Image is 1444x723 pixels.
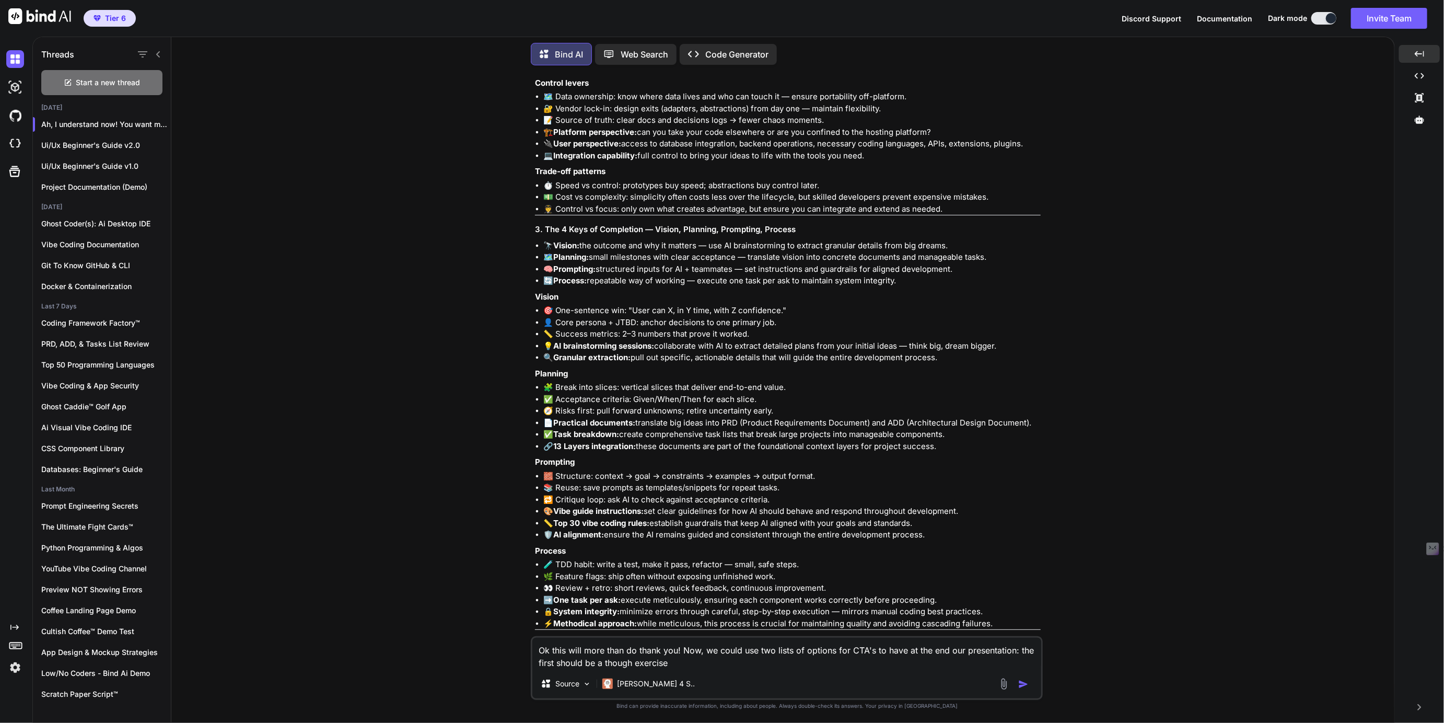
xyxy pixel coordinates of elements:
p: Web Search [621,48,668,61]
img: attachment [998,678,1010,690]
li: 🌿 Feature flags: ship often without exposing unfinished work. [543,571,1041,583]
li: 💻 full control to bring your ideas to life with the tools you need. [543,150,1041,162]
img: Bind AI [8,8,71,24]
textarea: Ok this will more than do thank you! Now, we could use two lists of options for CTA's to have at ... [532,638,1041,669]
li: 🔐 Vendor lock-in: design exits (adapters, abstractions) from day one — maintain flexibility. [543,103,1041,115]
p: Ai Visual Vibe Coding IDE [41,422,171,433]
button: premiumTier 6 [84,10,136,27]
p: Vibe Coding & App Security [41,381,171,391]
p: YouTube Vibe Coding Channel [41,564,171,574]
p: Prompt Engineering Secrets [41,501,171,511]
li: 👀 Review + retro: short reviews, quick feedback, continuous improvement. [543,582,1041,594]
span: Tier 6 [105,13,126,24]
p: Preview NOT Showing Errors [41,584,171,595]
li: 🔒 minimize errors through careful, step-by-step execution — mirrors manual coding best practices. [543,606,1041,618]
li: 🧪 TDD habit: write a test, make it pass, refactor — small, safe steps. [543,559,1041,571]
p: Bind can provide inaccurate information, including about people. Always double-check its answers.... [531,702,1043,710]
strong: Control levers [535,78,589,88]
h2: Last Month [33,485,171,494]
p: Top 50 Programming Languages [41,360,171,370]
strong: Prompting [535,457,575,467]
li: 🔗 these documents are part of the foundational context layers for project success. [543,441,1041,453]
strong: Methodical approach: [553,618,637,628]
h2: [DATE] [33,203,171,211]
strong: 13 Layers integration: [553,441,636,451]
span: Documentation [1197,14,1252,23]
strong: Vision: [553,240,579,250]
strong: Platform perspective: [553,127,637,137]
li: 💵 Cost vs complexity: simplicity often costs less over the lifecycle, but skilled developers prev... [543,191,1041,203]
li: 🗺️ small milestones with clear acceptance — translate vision into concrete documents and manageab... [543,251,1041,263]
p: App Design & Mockup Strategies [41,647,171,658]
h2: [DATE] [33,104,171,112]
strong: Practical documents: [553,418,635,428]
h1: Threads [41,48,74,61]
li: 📏 Success metrics: 2–3 numbers that prove it worked. [543,328,1041,340]
h3: 3. The 4 Keys of Completion — Vision, Planning, Prompting, Process [535,224,1041,236]
li: 📝 Source of truth: clear docs and decisions logs → fewer chaos moments. [543,114,1041,127]
p: Git To Know GitHub & CLI [41,260,171,271]
strong: AI brainstorming sessions: [553,341,654,351]
li: ✅ create comprehensive task lists that break large projects into manageable components. [543,429,1041,441]
img: Claude 4 Sonnet [602,679,613,689]
p: Databases: Beginner's Guide [41,464,171,475]
li: 🔄 repeatable way of working — execute one task per ask to maintain system integrity. [543,275,1041,287]
p: CSS Component Library [41,443,171,454]
strong: Trade-off patterns [535,166,605,176]
p: Ghost Coder(s): Ai Desktop IDE [41,219,171,229]
li: 👤 Core persona + JTBD: anchor decisions to one primary job. [543,317,1041,329]
p: Full Stack File Framework [41,710,171,720]
img: settings [6,659,24,676]
strong: Prompting: [553,264,596,274]
strong: User perspective: [553,139,621,148]
li: ✅ Acceptance criteria: Given/When/Then for each slice. [543,394,1041,406]
li: 🎯 One-sentence win: "User can X, in Y time, with Z confidence." [543,305,1041,317]
span: Discord Support [1122,14,1181,23]
li: 🧠 structured inputs for AI + teammates — set instructions and guardrails for aligned development. [543,263,1041,276]
span: Start a new thread [76,77,141,88]
strong: Vision [535,292,558,302]
li: 🧑‍✈️ Control vs focus: only own what creates advantage, but ensure you can integrate and extend a... [543,203,1041,215]
strong: AI alignment: [553,530,604,540]
p: This version now properly blends your original insights with the existing framework points, creat... [535,634,1041,658]
strong: Planning [535,369,568,378]
strong: Process: [553,276,587,285]
strong: System integrity: [553,606,620,616]
p: Ah, I understand now! You want me to **i... [41,119,171,130]
p: Ui/Ux Beginner's Guide v1.0 [41,161,171,171]
li: 📏 establish guardrails that keep AI aligned with your goals and standards. [543,518,1041,530]
li: 🏗️ can you take your code elsewhere or are you confined to the hosting platform? [543,127,1041,139]
li: ⚡ while meticulous, this process is crucial for maintaining quality and avoiding cascading failures. [543,618,1041,630]
p: Ghost Caddie™ Golf App [41,401,171,412]
button: Discord Support [1122,13,1181,24]
p: Code Generator [705,48,768,61]
button: Documentation [1197,13,1252,24]
strong: Planning: [553,252,589,262]
p: Coding Framework Factory™ [41,318,171,328]
p: Low/No Coders - Bind Ai Demo [41,668,171,679]
li: 🗺️ Data ownership: know where data lives and who can touch it — ensure portability off-platform. [543,91,1041,103]
li: ➡️ execute meticulously, ensuring each component works correctly before proceeding. [543,594,1041,606]
strong: Task breakdown: [553,429,619,439]
li: 🧩 Break into slices: vertical slices that deliver end-to-end value. [543,382,1041,394]
p: Cultish Coffee™ Demo Test [41,626,171,637]
li: 💡 collaborate with AI to extract detailed plans from your initial ideas — think big, dream bigger. [543,340,1041,352]
p: Scratch Paper Script™ [41,689,171,699]
strong: Granular extraction: [553,352,631,362]
span: Dark mode [1268,13,1307,24]
li: 🔌 access to database integration, backend operations, necessary coding languages, APIs, extension... [543,138,1041,150]
li: 🎨 set clear guidelines for how AI should behave and respond throughout development. [543,506,1041,518]
li: 🧱 Structure: context → goal → constraints → examples → output format. [543,470,1041,483]
p: The Ultimate Fight Cards™ [41,522,171,532]
img: darkChat [6,50,24,68]
img: Pick Models [583,680,591,688]
strong: Process [535,546,566,556]
p: Coffee Landing Page Demo [41,605,171,616]
strong: Integration capability: [553,151,637,160]
button: Invite Team [1351,8,1427,29]
p: Python Programming & Algos [41,543,171,553]
p: Vibe Coding Documentation [41,239,171,250]
p: Ui/Ux Beginner's Guide v2.0 [41,140,171,151]
li: 📚 Reuse: save prompts as templates/snippets for repeat tasks. [543,482,1041,494]
li: 🔍 pull out specific, actionable details that will guide the entire development process. [543,352,1041,364]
